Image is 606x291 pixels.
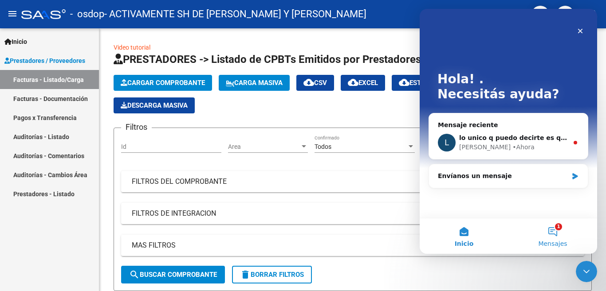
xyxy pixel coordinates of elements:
h3: Filtros [121,121,152,133]
button: Estandar [392,75,450,91]
span: Mensajes [118,232,147,238]
button: Borrar Filtros [232,266,312,283]
span: Borrar Filtros [240,271,304,279]
span: Carga Masiva [226,79,283,87]
button: Mensajes [89,210,177,245]
span: CSV [303,79,327,87]
mat-icon: delete [240,269,251,280]
span: EXCEL [348,79,378,87]
mat-expansion-panel-header: FILTROS DEL COMPROBANTE [121,171,584,192]
span: Descarga Masiva [121,101,188,109]
a: Video tutorial [114,44,150,51]
button: CSV [296,75,334,91]
button: Buscar Comprobante [121,266,225,283]
span: Estandar [399,79,443,87]
span: PRESTADORES -> Listado de CPBTs Emitidos por Prestadores / Proveedores [114,53,492,66]
span: Area [228,143,300,151]
app-download-masive: Descarga masiva de comprobantes (adjuntos) [114,97,195,113]
button: Carga Masiva [219,75,290,91]
div: [PERSON_NAME] [39,134,91,143]
span: lo unico q puedo decirte es que para el paciente [PERSON_NAME] no deberías tener inconveniente en... [39,125,449,132]
div: Cerrar [153,14,169,30]
span: Prestadores / Proveedores [4,56,85,66]
mat-panel-title: FILTROS DEL COMPROBANTE [132,177,563,186]
mat-icon: cloud_download [303,77,314,88]
span: Buscar Comprobante [129,271,217,279]
div: Envíanos un mensaje [9,155,169,179]
div: Envíanos un mensaje [18,163,148,172]
button: Descarga Masiva [114,97,195,113]
span: - osdop [70,4,104,24]
mat-panel-title: FILTROS DE INTEGRACION [132,209,563,218]
mat-icon: cloud_download [348,77,358,88]
button: EXCEL [341,75,385,91]
mat-icon: cloud_download [399,77,409,88]
mat-icon: search [129,269,140,280]
iframe: Intercom live chat [420,9,597,254]
span: Inicio [35,232,54,238]
mat-panel-title: MAS FILTROS [132,241,563,250]
button: Cargar Comprobante [114,75,212,91]
mat-icon: menu [7,8,18,19]
span: Inicio [4,37,27,47]
span: - ACTIVAMENTE SH DE [PERSON_NAME] Y [PERSON_NAME] [104,4,366,24]
div: • Ahora [93,134,115,143]
mat-expansion-panel-header: FILTROS DE INTEGRACION [121,203,584,224]
iframe: Intercom live chat [576,261,597,282]
span: Todos [315,143,331,150]
span: Cargar Comprobante [121,79,205,87]
mat-expansion-panel-header: MAS FILTROS [121,235,584,256]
